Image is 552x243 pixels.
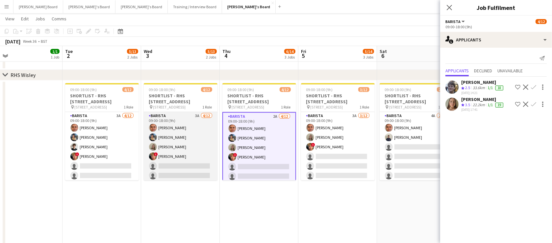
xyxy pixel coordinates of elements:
span: [STREET_ADDRESS] [75,105,107,109]
span: 5/14 [363,49,374,54]
a: Edit [18,14,31,23]
button: [PERSON_NAME]'s Board [115,0,168,13]
span: 6 [379,52,387,60]
div: 3 Jobs [363,55,374,60]
div: BST [41,39,47,44]
div: 3 Jobs [285,55,295,60]
button: Training / Interview Board [168,0,222,13]
app-skills-label: 1/1 [488,102,493,107]
div: [DATE] [5,38,20,45]
span: [STREET_ADDRESS] [389,105,422,109]
h3: SHORTLIST - RHS [STREET_ADDRESS] [65,93,139,105]
div: 09:00-18:00 (9h) [445,24,547,29]
div: 2 Jobs [127,55,138,60]
h3: SHORTLIST - RHS [STREET_ADDRESS] [380,93,453,105]
app-card-role: Barista3A3/1209:00-18:00 (9h)[PERSON_NAME][PERSON_NAME]![PERSON_NAME] [301,112,375,239]
span: Jobs [35,16,45,22]
span: 1 Role [124,105,134,109]
span: 4/12 [280,87,291,92]
span: 3 [143,52,152,60]
app-job-card: 09:00-18:00 (9h)4/12SHORTLIST - RHS [STREET_ADDRESS] [STREET_ADDRESS]1 RoleBarista3A4/1209:00-18:... [144,83,217,181]
div: 18 [495,85,503,90]
div: 2 Jobs [206,55,216,60]
span: 6/14 [284,49,295,54]
h3: Job Fulfilment [440,3,552,12]
span: Applicants [445,68,469,73]
span: 2.5 [465,85,470,90]
span: ! [154,153,158,157]
span: 09:00-18:00 (9h) [228,87,254,92]
app-skills-label: 1/1 [488,85,493,90]
span: View [5,16,14,22]
app-job-card: 09:00-18:00 (9h)3/12SHORTLIST - RHS [STREET_ADDRESS] [STREET_ADDRESS]1 RoleBarista3A3/1209:00-18:... [301,83,375,181]
span: 2 [64,52,73,60]
span: 1/1 [50,49,60,54]
span: Wed [144,48,152,54]
app-card-role: Barista3A4/1209:00-18:00 (9h)[PERSON_NAME][PERSON_NAME][PERSON_NAME]![PERSON_NAME] [65,112,139,239]
app-card-role: Barista4A2/1209:00-18:00 (9h)[PERSON_NAME][PERSON_NAME] [380,112,453,239]
app-job-card: 09:00-18:00 (9h)2/12SHORTLIST - RHS [STREET_ADDRESS] [STREET_ADDRESS]1 RoleBarista4A2/1209:00-18:... [380,83,453,181]
div: 33.6km [471,85,486,91]
app-job-card: 09:00-18:00 (9h)4/12SHORTLIST - RHS [STREET_ADDRESS] [STREET_ADDRESS]1 RoleBarista2A4/1209:00-18:... [222,83,296,181]
span: Tue [65,48,73,54]
span: Edit [21,16,29,22]
span: 1 Role [203,105,212,109]
button: [PERSON_NAME]'s Board [222,0,276,13]
span: ! [311,143,315,147]
h3: SHORTLIST - RHS [STREET_ADDRESS] [301,93,375,105]
span: Unavailable [497,68,523,73]
span: Sat [380,48,387,54]
span: 5/13 [127,49,138,54]
span: Thu [222,48,231,54]
span: 2/12 [437,87,448,92]
div: 22.2km [471,102,486,108]
div: Applicants [440,32,552,48]
span: 4/12 [536,19,547,24]
span: 09:00-18:00 (9h) [306,87,333,92]
div: [DATE] 14:21 [461,91,505,95]
span: 3/12 [358,87,369,92]
span: 5 [300,52,306,60]
div: 1 Job [51,55,59,60]
span: [STREET_ADDRESS] [153,105,186,109]
h3: SHORTLIST - RHS [STREET_ADDRESS] [222,93,296,105]
span: 09:00-18:00 (9h) [149,87,176,92]
div: [DATE] 17:41 [461,108,505,112]
span: 09:00-18:00 (9h) [385,87,412,92]
span: [STREET_ADDRESS] [311,105,343,109]
span: ! [75,153,79,157]
div: [PERSON_NAME] [461,96,505,102]
button: [PERSON_NAME]'s Board [63,0,115,13]
span: 4/12 [122,87,134,92]
span: [STREET_ADDRESS] [232,105,264,109]
span: Barista [445,19,461,24]
span: 5/13 [206,49,217,54]
div: RHS Wisley [11,72,36,78]
span: 1 Role [439,105,448,109]
h3: SHORTLIST - RHS [STREET_ADDRESS] [144,93,217,105]
span: 1 Role [360,105,369,109]
a: Jobs [33,14,48,23]
button: [PERSON_NAME] Board [13,0,63,13]
a: View [3,14,17,23]
span: 4 [221,52,231,60]
button: Barista [445,19,466,24]
span: 3.5 [465,102,470,107]
span: ! [233,153,237,157]
app-job-card: 09:00-18:00 (9h)4/12SHORTLIST - RHS [STREET_ADDRESS] [STREET_ADDRESS]1 RoleBarista3A4/1209:00-18:... [65,83,139,181]
span: Declined [474,68,492,73]
app-card-role: Barista3A4/1209:00-18:00 (9h)[PERSON_NAME][PERSON_NAME][PERSON_NAME]![PERSON_NAME] [144,112,217,239]
span: 09:00-18:00 (9h) [70,87,97,92]
span: 4/12 [201,87,212,92]
a: Comms [49,14,69,23]
span: 1 Role [281,105,291,109]
app-card-role: Barista2A4/1209:00-18:00 (9h)[PERSON_NAME][PERSON_NAME][PERSON_NAME]![PERSON_NAME] [222,112,296,241]
span: Comms [52,16,66,22]
div: [PERSON_NAME] [461,79,505,85]
span: Fri [301,48,306,54]
div: 19 [495,103,503,108]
